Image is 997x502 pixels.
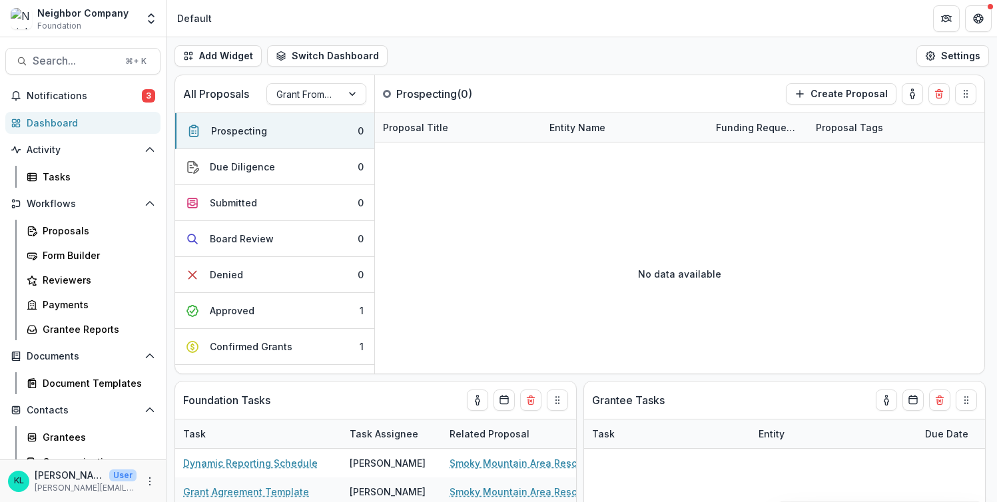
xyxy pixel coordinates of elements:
[43,298,150,312] div: Payments
[175,293,374,329] button: Approved1
[396,86,496,102] p: Prospecting ( 0 )
[35,482,137,494] p: [PERSON_NAME][EMAIL_ADDRESS][DOMAIN_NAME]
[358,196,364,210] div: 0
[547,389,568,411] button: Drag
[142,89,155,103] span: 3
[5,85,161,107] button: Notifications3
[876,389,897,411] button: toggle-assigned-to-me
[43,455,150,469] div: Communications
[638,267,721,281] p: No data available
[708,113,808,142] div: Funding Requested
[175,185,374,221] button: Submitted0
[37,20,81,32] span: Foundation
[43,224,150,238] div: Proposals
[541,113,708,142] div: Entity Name
[27,351,139,362] span: Documents
[21,244,161,266] a: Form Builder
[584,419,751,448] div: Task
[808,113,974,142] div: Proposal Tags
[210,304,254,318] div: Approved
[123,54,149,69] div: ⌘ + K
[175,427,214,441] div: Task
[175,149,374,185] button: Due Diligence0
[210,340,292,354] div: Confirmed Grants
[183,485,309,499] a: Grant Agreement Template
[955,83,976,105] button: Drag
[360,304,364,318] div: 1
[584,427,623,441] div: Task
[450,485,600,499] a: Smoky Mountain Area Rescue Ministries Inc - 2025 - Agency and Grant Information
[916,45,989,67] button: Settings
[175,257,374,293] button: Denied0
[956,389,977,411] button: Drag
[358,160,364,174] div: 0
[43,322,150,336] div: Grantee Reports
[43,170,150,184] div: Tasks
[751,419,917,448] div: Entity
[350,485,426,499] div: [PERSON_NAME]
[5,112,161,134] a: Dashboard
[11,8,32,29] img: Neighbor Company
[27,198,139,210] span: Workflows
[375,113,541,142] div: Proposal Title
[708,121,808,134] div: Funding Requested
[27,91,142,102] span: Notifications
[358,124,364,138] div: 0
[933,5,960,32] button: Partners
[37,6,129,20] div: Neighbor Company
[5,139,161,160] button: Open Activity
[21,451,161,473] a: Communications
[27,405,139,416] span: Contacts
[808,121,891,134] div: Proposal Tags
[21,220,161,242] a: Proposals
[450,456,600,470] a: Smoky Mountain Area Rescue Ministries Inc - 2025 - Agency and Grant Information
[342,419,442,448] div: Task Assignee
[183,392,270,408] p: Foundation Tasks
[442,427,537,441] div: Related Proposal
[21,166,161,188] a: Tasks
[175,221,374,257] button: Board Review0
[360,340,364,354] div: 1
[35,468,104,482] p: [PERSON_NAME]
[5,346,161,367] button: Open Documents
[929,389,950,411] button: Delete card
[14,477,24,485] div: Kerri Lopez-Howell
[43,273,150,287] div: Reviewers
[210,196,257,210] div: Submitted
[902,389,924,411] button: Calendar
[902,83,923,105] button: toggle-assigned-to-me
[21,294,161,316] a: Payments
[210,232,274,246] div: Board Review
[350,456,426,470] div: [PERSON_NAME]
[442,419,608,448] div: Related Proposal
[965,5,992,32] button: Get Help
[21,269,161,291] a: Reviewers
[27,116,150,130] div: Dashboard
[109,469,137,481] p: User
[928,83,950,105] button: Delete card
[592,392,665,408] p: Grantee Tasks
[177,11,212,25] div: Default
[142,473,158,489] button: More
[175,419,342,448] div: Task
[751,427,793,441] div: Entity
[21,372,161,394] a: Document Templates
[541,121,613,134] div: Entity Name
[917,427,976,441] div: Due Date
[21,318,161,340] a: Grantee Reports
[172,9,217,28] nav: breadcrumb
[21,426,161,448] a: Grantees
[175,113,374,149] button: Prospecting0
[5,48,161,75] button: Search...
[27,144,139,156] span: Activity
[267,45,388,67] button: Switch Dashboard
[5,193,161,214] button: Open Workflows
[142,5,161,32] button: Open entity switcher
[467,389,488,411] button: toggle-assigned-to-me
[358,232,364,246] div: 0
